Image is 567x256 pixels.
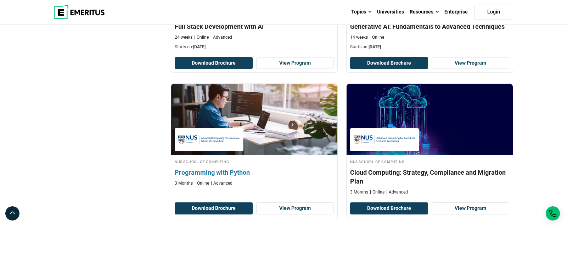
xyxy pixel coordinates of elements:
p: 3 Months [350,189,368,195]
p: Online [195,180,209,186]
p: Online [194,34,209,40]
p: 14 weeks [350,34,368,40]
p: Starts on: [350,44,509,50]
button: Download Brochure [350,57,428,69]
span: [DATE] [193,44,206,49]
p: Online [370,34,384,40]
p: Online [370,189,384,195]
h4: Cloud Computing: Strategy, Compliance and Migration Plan [350,168,509,186]
h4: Full Stack Development with AI [175,22,334,31]
p: 3 Months [175,180,193,186]
span: [DATE] [369,44,381,49]
img: NUS School of Computing [354,132,415,148]
p: 24 weeks [175,34,192,40]
p: Starts on: [175,44,334,50]
button: Download Brochure [350,202,428,214]
p: Advanced [210,34,232,40]
p: Advanced [211,180,232,186]
a: View Program [432,57,510,69]
button: Download Brochure [175,57,253,69]
a: Strategy and Innovation Course by NUS School of Computing - NUS School of Computing NUS School of... [347,84,513,199]
h4: Programming with Python [175,168,334,177]
img: Programming with Python | Online AI and Machine Learning Course [163,80,346,158]
a: AI and Machine Learning Course by NUS School of Computing - NUS School of Computing NUS School of... [171,84,337,190]
img: Cloud Computing: Strategy, Compliance and Migration Plan | Online Strategy and Innovation Course [347,84,513,155]
h4: NUS School of Computing [350,158,509,164]
a: View Program [432,202,510,214]
h4: Generative AI: Fundamentals to Advanced Techniques [350,22,509,31]
h4: NUS School of Computing [175,158,334,164]
a: View Program [256,202,334,214]
p: Advanced [386,189,408,195]
a: Login [474,5,513,20]
a: View Program [256,57,334,69]
button: Download Brochure [175,202,253,214]
img: NUS School of Computing [178,132,240,148]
